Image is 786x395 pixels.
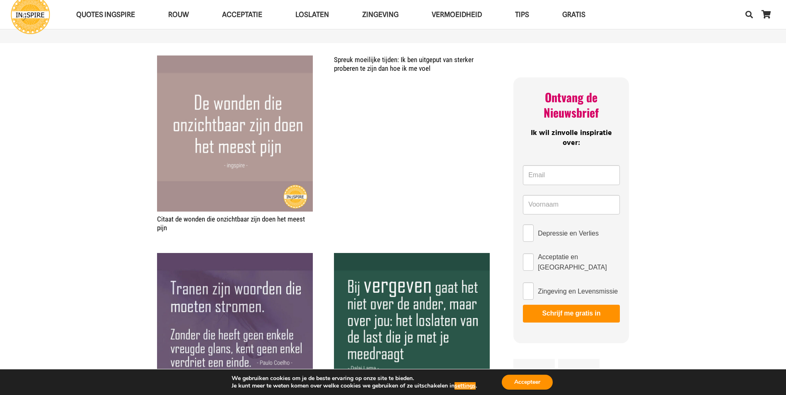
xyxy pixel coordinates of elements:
input: Acceptatie en [GEOGRAPHIC_DATA] [523,253,534,271]
a: Citaat de wonden die onzichtbaar zijn doen het meest pijn [157,55,313,211]
input: Zingeving en Levensmissie [523,282,534,300]
a: Spreuk moeilijke tijden: Ik ben uitgeput van sterker proberen te zijn dan hoe ik me voel [334,55,474,72]
span: Ik wil zinvolle inspiratie over: [531,127,612,149]
span: GRATIS [562,10,585,19]
span: Zingeving en Levensmissie [538,286,618,296]
input: Depressie en Verlies [523,224,534,242]
a: Zoeken [741,4,757,25]
span: Loslaten [295,10,329,19]
input: Voornaam [523,195,619,215]
span: Acceptatie en [GEOGRAPHIC_DATA] [538,252,619,272]
a: ROUWROUW Menu [152,4,206,25]
span: Zingeving [362,10,399,19]
span: QUOTES INGSPIRE [76,10,135,19]
a: ZingevingZingeving Menu [346,4,415,25]
p: Je kunt meer te weten komen over welke cookies we gebruiken of ze uitschakelen in . [232,382,477,390]
button: settings [455,382,476,390]
a: LoslatenLoslaten Menu [279,4,346,25]
span: ROUW [168,10,189,19]
span: Ontvang de Nieuwsbrief [544,89,599,120]
a: GRATISGRATIS Menu [546,4,602,25]
span: Acceptatie [222,10,262,19]
a: QUOTES INGSPIREQUOTES INGSPIRE Menu [60,4,152,25]
a: AcceptatieAcceptatie Menu [206,4,279,25]
button: Schrijf me gratis in [523,305,619,322]
span: VERMOEIDHEID [432,10,482,19]
a: VERMOEIDHEIDVERMOEIDHEID Menu [415,4,498,25]
img: Quote - de wonden die onzichtbaar zijn doen het meest pijn - citaat van ingspire [157,55,313,211]
input: Email [523,165,619,185]
a: TIPSTIPS Menu [498,4,546,25]
p: We gebruiken cookies om je de beste ervaring op onze site te bieden. [232,375,477,382]
span: TIPS [515,10,529,19]
span: Depressie en Verlies [538,228,599,238]
a: Citaat de wonden die onzichtbaar zijn doen het meest pijn [157,215,305,231]
button: Accepteer [502,375,553,390]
